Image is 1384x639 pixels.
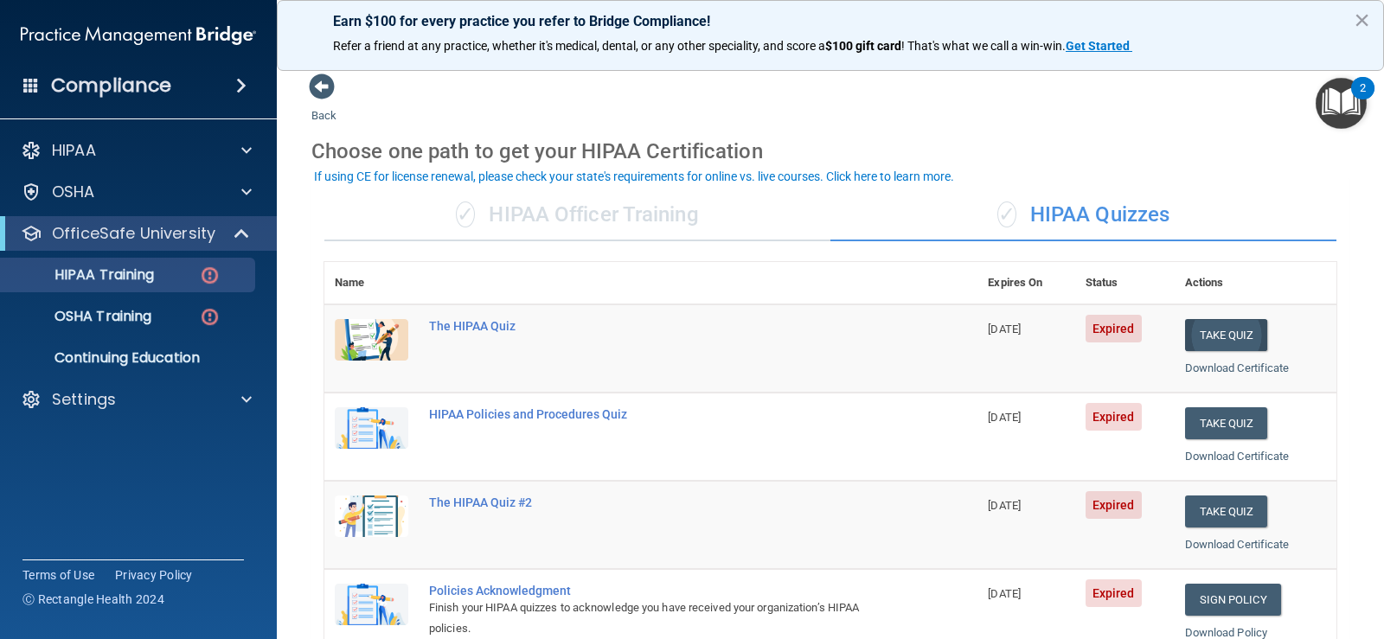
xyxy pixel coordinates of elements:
[311,88,336,122] a: Back
[1086,579,1142,607] span: Expired
[21,223,251,244] a: OfficeSafe University
[1175,262,1336,304] th: Actions
[1185,407,1268,439] button: Take Quiz
[1185,319,1268,351] button: Take Quiz
[1086,403,1142,431] span: Expired
[333,13,1328,29] p: Earn $100 for every practice you refer to Bridge Compliance!
[1185,538,1290,551] a: Download Certificate
[1185,584,1281,616] a: Sign Policy
[52,182,95,202] p: OSHA
[977,262,1074,304] th: Expires On
[1185,495,1268,527] button: Take Quiz
[324,189,830,241] div: HIPAA Officer Training
[988,411,1021,424] span: [DATE]
[429,584,891,597] div: Policies Acknowledgment
[199,265,221,286] img: danger-circle.6113f641.png
[1185,361,1290,374] a: Download Certificate
[51,73,171,98] h4: Compliance
[1086,491,1142,519] span: Expired
[52,223,215,244] p: OfficeSafe University
[988,323,1021,335] span: [DATE]
[1185,626,1268,639] a: Download Policy
[21,140,252,161] a: HIPAA
[115,566,193,584] a: Privacy Policy
[456,201,475,227] span: ✓
[21,182,252,202] a: OSHA
[199,306,221,328] img: danger-circle.6113f641.png
[988,499,1021,512] span: [DATE]
[314,170,954,182] div: If using CE for license renewal, please check your state's requirements for online vs. live cours...
[21,389,252,410] a: Settings
[825,39,901,53] strong: $100 gift card
[429,319,891,333] div: The HIPAA Quiz
[997,201,1016,227] span: ✓
[1354,6,1370,34] button: Close
[901,39,1066,53] span: ! That's what we call a win-win.
[52,389,116,410] p: Settings
[52,140,96,161] p: HIPAA
[22,566,94,584] a: Terms of Use
[429,407,891,421] div: HIPAA Policies and Procedures Quiz
[1086,315,1142,342] span: Expired
[11,349,247,367] p: Continuing Education
[311,168,957,185] button: If using CE for license renewal, please check your state's requirements for online vs. live cours...
[830,189,1336,241] div: HIPAA Quizzes
[11,266,154,284] p: HIPAA Training
[988,587,1021,600] span: [DATE]
[429,495,891,509] div: The HIPAA Quiz #2
[1066,39,1132,53] a: Get Started
[429,597,891,639] div: Finish your HIPAA quizzes to acknowledge you have received your organization’s HIPAA policies.
[22,591,164,608] span: Ⓒ Rectangle Health 2024
[21,18,256,53] img: PMB logo
[1316,78,1367,129] button: Open Resource Center, 2 new notifications
[1360,88,1366,111] div: 2
[1185,450,1290,463] a: Download Certificate
[11,308,151,325] p: OSHA Training
[1075,262,1175,304] th: Status
[333,39,825,53] span: Refer a friend at any practice, whether it's medical, dental, or any other speciality, and score a
[1066,39,1130,53] strong: Get Started
[311,126,1349,176] div: Choose one path to get your HIPAA Certification
[324,262,419,304] th: Name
